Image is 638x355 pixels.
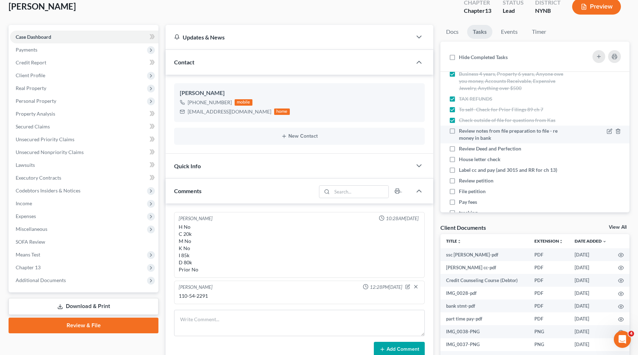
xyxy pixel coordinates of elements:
span: Payments [16,47,37,53]
td: [PERSON_NAME] cc-pdf [440,261,529,274]
td: [DATE] [569,312,612,325]
div: H No C 20k M No K No I 85k D 80k Prior No [179,223,420,273]
a: Titleunfold_more [446,238,461,244]
span: House letter check [459,156,501,162]
span: Review Deed and Perfection [459,145,521,152]
td: [DATE] [569,325,612,338]
td: part time pay-pdf [440,312,529,325]
span: 10:28AM[DATE] [386,215,419,222]
td: [DATE] [569,261,612,274]
span: Real Property [16,85,46,91]
td: [DATE] [569,248,612,261]
a: Download & Print [9,298,158,315]
i: unfold_more [559,239,563,244]
div: 110-54-2291 [179,292,420,300]
a: Events [495,25,523,39]
td: PDF [529,274,569,287]
span: Miscellaneous [16,226,47,232]
span: Secured Claims [16,123,50,129]
div: Lead [503,7,524,15]
span: Quick Info [174,163,201,169]
div: Client Documents [440,224,486,231]
td: bank stmt-pdf [440,300,529,312]
td: PDF [529,248,569,261]
input: Search... [332,186,388,198]
div: Chapter [464,7,491,15]
span: To self- Check for Prior Filings 89 ch 7 [459,106,543,112]
td: PDF [529,312,569,325]
span: Client Profile [16,72,45,78]
span: Executory Contracts [16,175,61,181]
span: Additional Documents [16,277,66,283]
div: home [274,108,290,115]
td: Credit Counseling Course (Debtor) [440,274,529,287]
span: Credit Report [16,59,46,65]
a: Tasks [467,25,492,39]
span: Contact [174,59,194,65]
a: Timer [526,25,552,39]
a: Credit Report [10,56,158,69]
a: Date Added expand_more [575,238,607,244]
div: [PERSON_NAME] [180,89,419,97]
td: PDF [529,261,569,274]
span: Lawsuits [16,162,35,168]
td: ssc [PERSON_NAME]-pdf [440,248,529,261]
span: 13 [485,7,491,14]
a: Unsecured Nonpriority Claims [10,146,158,159]
div: mobile [235,99,252,106]
td: [DATE] [569,338,612,351]
span: SOFA Review [16,239,45,245]
span: Review petition [459,177,493,184]
td: [DATE] [569,300,612,312]
span: Review notes from file preparation to file - re money in bank [459,128,558,141]
td: IMG_0037-PNG [440,338,529,351]
a: View All [609,225,627,230]
div: [PHONE_NUMBER] [188,99,232,106]
td: PDF [529,287,569,300]
span: Expenses [16,213,36,219]
iframe: Intercom live chat [614,331,631,348]
a: Executory Contracts [10,171,158,184]
a: Unsecured Priority Claims [10,133,158,146]
td: [DATE] [569,287,612,300]
td: PNG [529,338,569,351]
span: [PERSON_NAME] [9,1,76,11]
span: Label cc and pay (and 3015 and RR for ch 13) [459,167,557,173]
a: Case Dashboard [10,31,158,43]
span: tracking [459,210,477,216]
div: [PERSON_NAME] [179,284,213,291]
a: SOFA Review [10,235,158,248]
a: Docs [440,25,464,39]
i: unfold_more [457,239,461,244]
span: Property Analysis [16,111,55,117]
div: Updates & News [174,33,403,41]
span: 4 [628,331,634,337]
a: Extensionunfold_more [534,238,563,244]
span: Case Dashboard [16,34,51,40]
i: expand_more [602,239,607,244]
td: PDF [529,300,569,312]
span: Personal Property [16,98,56,104]
td: PNG [529,325,569,338]
div: NYNB [535,7,561,15]
td: IMG_0028-pdf [440,287,529,300]
a: Review & File [9,318,158,333]
a: Secured Claims [10,120,158,133]
span: Income [16,200,32,206]
span: Hide Completed Tasks [459,54,508,60]
span: Business 4 years, Property 6 years, Anyone owe you money, Accounts Receivable, Expensive Jewelry,... [459,71,563,91]
span: Comments [174,187,202,194]
span: TAX REFUNDS [459,96,492,102]
span: Unsecured Nonpriority Claims [16,149,84,155]
span: Pay fees [459,199,477,205]
a: Lawsuits [10,159,158,171]
span: Codebtors Insiders & Notices [16,187,80,194]
span: Means Test [16,251,40,258]
span: Chapter 13 [16,264,41,270]
button: New Contact [180,133,419,139]
span: Check outside of file for questions from Kas [459,117,555,123]
span: 12:28PM[DATE] [370,284,402,291]
a: Property Analysis [10,107,158,120]
span: Unsecured Priority Claims [16,136,74,142]
td: IMG_0038-PNG [440,325,529,338]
